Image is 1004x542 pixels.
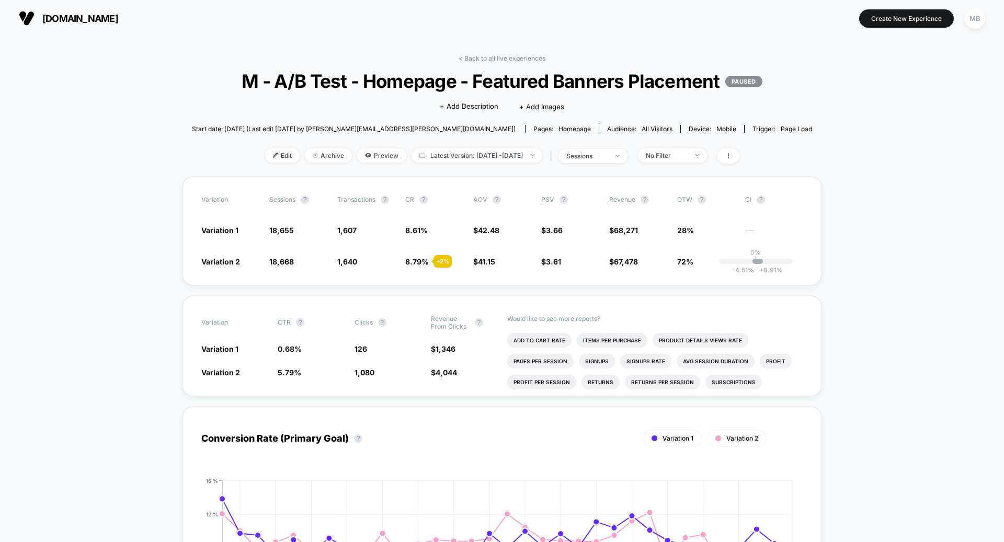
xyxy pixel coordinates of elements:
[19,10,35,26] img: Visually logo
[478,257,495,266] span: 41.15
[201,315,259,330] span: Variation
[859,9,954,28] button: Create New Experience
[614,257,638,266] span: 67,478
[507,333,572,348] li: Add To Cart Rate
[269,257,294,266] span: 18,668
[781,125,812,133] span: Page Load
[419,153,425,158] img: calendar
[507,354,574,368] li: Pages Per Session
[355,368,374,377] span: 1,080
[754,266,783,274] span: 8.91 %
[607,125,672,133] div: Audience:
[192,125,516,133] span: Start date: [DATE] (Last edit [DATE] by [PERSON_NAME][EMAIL_ADDRESS][PERSON_NAME][DOMAIN_NAME])
[42,13,118,24] span: [DOMAIN_NAME]
[642,125,672,133] span: All Visitors
[677,354,755,368] li: Avg Session Duration
[493,195,501,204] button: ?
[16,10,121,27] button: [DOMAIN_NAME]
[677,257,693,266] span: 72%
[473,226,499,235] span: $
[609,226,638,235] span: $
[478,226,499,235] span: 42.48
[755,256,757,264] p: |
[750,248,761,256] p: 0%
[560,195,568,204] button: ?
[278,318,291,326] span: CTR
[558,125,591,133] span: homepage
[581,375,620,389] li: Returns
[677,195,735,204] span: OTW
[273,153,278,158] img: edit
[716,125,736,133] span: mobile
[962,8,988,29] button: MB
[431,315,470,330] span: Revenue From Clicks
[531,154,534,156] img: end
[337,195,375,203] span: Transactions
[507,315,803,322] p: Would like to see more reports?
[663,434,693,442] span: Variation 1
[354,434,362,443] button: ?
[405,257,429,266] span: 8.79 %
[436,368,457,377] span: 4,044
[475,318,483,327] button: ?
[313,153,318,158] img: end
[206,511,218,517] tspan: 12 %
[609,257,638,266] span: $
[609,195,635,203] span: Revenue
[745,195,803,204] span: CI
[412,148,542,163] span: Latest Version: [DATE] - [DATE]
[201,257,240,266] span: Variation 2
[440,101,498,112] span: + Add Description
[301,195,309,204] button: ?
[614,226,638,235] span: 68,271
[620,354,671,368] li: Signups Rate
[357,148,406,163] span: Preview
[431,344,455,353] span: $
[625,375,700,389] li: Returns Per Session
[680,125,744,133] span: Device:
[405,226,428,235] span: 8.61 %
[533,125,591,133] div: Pages:
[378,318,386,327] button: ?
[616,155,620,157] img: end
[965,8,985,29] div: MB
[547,148,558,164] span: |
[269,195,295,203] span: Sessions
[725,76,762,87] p: PAUSED
[337,257,357,266] span: 1,640
[507,375,576,389] li: Profit Per Session
[757,195,765,204] button: ?
[579,354,615,368] li: Signups
[381,195,389,204] button: ?
[269,226,294,235] span: 18,655
[431,368,457,377] span: $
[752,125,812,133] div: Trigger:
[296,318,304,327] button: ?
[541,195,554,203] span: PSV
[519,102,564,111] span: + Add Images
[278,344,302,353] span: 0.68 %
[653,333,748,348] li: Product Details Views Rate
[541,226,563,235] span: $
[641,195,649,204] button: ?
[473,195,487,203] span: AOV
[459,54,545,62] a: < Back to all live experiences
[677,226,694,235] span: 28%
[541,257,561,266] span: $
[705,375,762,389] li: Subscriptions
[355,318,373,326] span: Clicks
[577,333,647,348] li: Items Per Purchase
[201,344,238,353] span: Variation 1
[745,227,803,235] span: ---
[201,368,240,377] span: Variation 2
[419,195,428,204] button: ?
[726,434,758,442] span: Variation 2
[337,226,357,235] span: 1,607
[436,344,455,353] span: 1,346
[265,148,300,163] span: Edit
[760,354,792,368] li: Profit
[433,255,452,268] div: + 2 %
[759,266,763,274] span: +
[546,226,563,235] span: 3.66
[473,257,495,266] span: $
